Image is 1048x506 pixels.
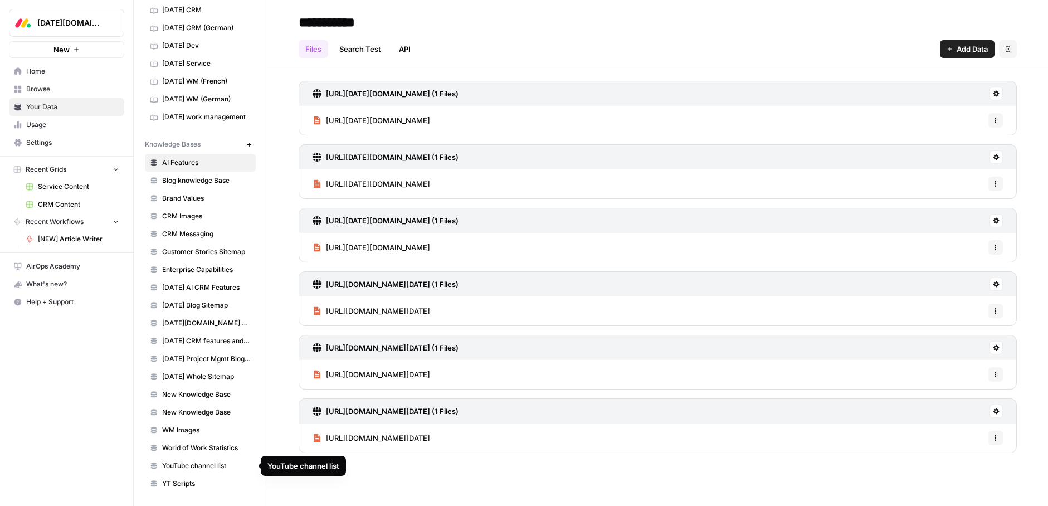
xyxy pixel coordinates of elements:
span: [DATE] WM (German) [162,94,251,104]
a: [DATE] Dev [145,37,256,55]
div: YouTube channel list [267,460,339,471]
a: CRM Messaging [145,225,256,243]
span: [URL][DATE][DOMAIN_NAME] [326,178,430,189]
a: Customer Stories Sitemap [145,243,256,261]
a: AirOps Academy [9,257,124,275]
a: Browse [9,80,124,98]
a: WM Images [145,421,256,439]
a: New Knowledge Base [145,386,256,403]
span: [DATE] AI CRM Features [162,283,251,293]
div: What's new? [9,276,124,293]
span: Brand Values [162,193,251,203]
a: [URL][DOMAIN_NAME][DATE] (1 Files) [313,272,459,296]
a: [URL][DATE][DOMAIN_NAME] (1 Files) [313,81,459,106]
a: [URL][DATE][DOMAIN_NAME] [313,106,430,135]
a: [NEW] Article Writer [21,230,124,248]
span: World of Work Statistics [162,443,251,453]
a: [DATE] Project Mgmt Blog Sitemap [145,350,256,368]
span: Browse [26,84,119,94]
h3: [URL][DOMAIN_NAME][DATE] (1 Files) [326,406,459,417]
a: Blog knowledge Base [145,172,256,189]
span: [DATE] WM (French) [162,76,251,86]
span: Home [26,66,119,76]
button: What's new? [9,275,124,293]
a: [DATE] Service [145,55,256,72]
span: [DATE] Dev [162,41,251,51]
button: New [9,41,124,58]
h3: [URL][DOMAIN_NAME][DATE] (1 Files) [326,279,459,290]
a: Home [9,62,124,80]
a: [URL][DOMAIN_NAME][DATE] [313,296,430,325]
a: [URL][DATE][DOMAIN_NAME] [313,169,430,198]
a: Settings [9,134,124,152]
span: Knowledge Bases [145,139,201,149]
span: [DATE] work management [162,112,251,122]
span: YT Scripts [162,479,251,489]
a: CRM Images [145,207,256,225]
span: [URL][DOMAIN_NAME][DATE] [326,432,430,444]
button: Workspace: Monday.com [9,9,124,37]
span: Blog knowledge Base [162,176,251,186]
span: [DATE] Blog Sitemap [162,300,251,310]
a: World of Work Statistics [145,439,256,457]
a: CRM Content [21,196,124,213]
span: AirOps Academy [26,261,119,271]
a: Your Data [9,98,124,116]
span: [DATE] CRM [162,5,251,15]
a: [DATE] AI CRM Features [145,279,256,296]
span: Help + Support [26,297,119,307]
span: CRM Images [162,211,251,221]
h3: [URL][DATE][DOMAIN_NAME] (1 Files) [326,152,459,163]
span: [URL][DOMAIN_NAME][DATE] [326,369,430,380]
span: Enterprise Capabilities [162,265,251,275]
span: [DATE][DOMAIN_NAME] [37,17,105,28]
span: [URL][DATE][DOMAIN_NAME] [326,115,430,126]
h3: [URL][DATE][DOMAIN_NAME] (1 Files) [326,215,459,226]
a: [DATE] CRM features and use cases [145,332,256,350]
a: Usage [9,116,124,134]
span: Your Data [26,102,119,112]
span: [DATE][DOMAIN_NAME] AI offering [162,318,251,328]
span: [DATE] CRM (German) [162,23,251,33]
img: Monday.com Logo [13,13,33,33]
button: Recent Grids [9,161,124,178]
a: [URL][DOMAIN_NAME][DATE] (1 Files) [313,335,459,360]
span: [URL][DATE][DOMAIN_NAME] [326,242,430,253]
a: [DATE] Whole Sitemap [145,368,256,386]
a: [DATE] Blog Sitemap [145,296,256,314]
button: Recent Workflows [9,213,124,230]
span: [NEW] Article Writer [38,234,119,244]
span: Recent Workflows [26,217,84,227]
a: [URL][DOMAIN_NAME][DATE] (1 Files) [313,399,459,424]
a: New Knowledge Base [145,403,256,421]
a: [URL][DOMAIN_NAME][DATE] [313,424,430,453]
span: Recent Grids [26,164,66,174]
a: [DATE] CRM (German) [145,19,256,37]
a: [URL][DATE][DOMAIN_NAME] [313,233,430,262]
a: [DATE] CRM [145,1,256,19]
span: AI Features [162,158,251,168]
span: YouTube channel list [162,461,251,471]
button: Add Data [940,40,995,58]
span: CRM Content [38,200,119,210]
a: [DATE] WM (German) [145,90,256,108]
a: Search Test [333,40,388,58]
a: Enterprise Capabilities [145,261,256,279]
a: YT Scripts [145,475,256,493]
a: AI Features [145,154,256,172]
span: New Knowledge Base [162,407,251,417]
span: Usage [26,120,119,130]
span: [DATE] Project Mgmt Blog Sitemap [162,354,251,364]
span: [DATE] CRM features and use cases [162,336,251,346]
h3: [URL][DOMAIN_NAME][DATE] (1 Files) [326,342,459,353]
a: [DATE] work management [145,108,256,126]
a: YouTube channel list [145,457,256,475]
span: New [53,44,70,55]
span: New Knowledge Base [162,390,251,400]
a: Service Content [21,178,124,196]
span: CRM Messaging [162,229,251,239]
span: Add Data [957,43,988,55]
a: API [392,40,417,58]
a: Brand Values [145,189,256,207]
span: [DATE] Whole Sitemap [162,372,251,382]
